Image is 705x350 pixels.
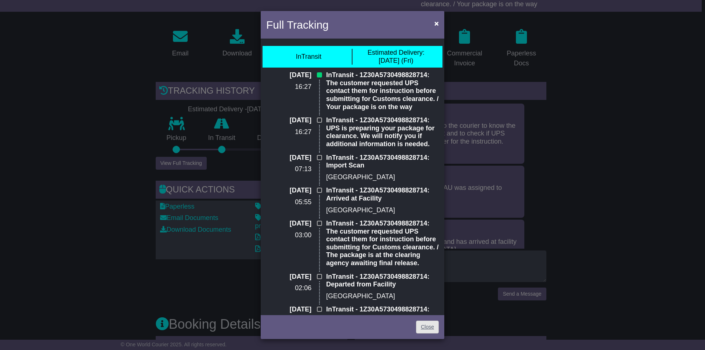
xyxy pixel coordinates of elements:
p: [DATE] [266,154,311,162]
p: InTransit - 1Z30A5730498828714: Arrived at Facility [326,306,439,321]
p: InTransit - 1Z30A5730498828714: UPS is preparing your package for clearance. We will notify you i... [326,116,439,148]
p: [DATE] [266,71,311,79]
p: [DATE] [266,306,311,314]
p: InTransit - 1Z30A5730498828714: Arrived at Facility [326,187,439,202]
p: 16:27 [266,128,311,136]
button: Close [431,16,442,31]
p: [DATE] [266,116,311,125]
p: 03:00 [266,231,311,239]
p: InTransit - 1Z30A5730498828714: Departed from Facility [326,273,439,289]
p: 02:06 [266,284,311,292]
div: InTransit [296,53,321,61]
span: × [434,19,439,28]
p: InTransit - 1Z30A5730498828714: The customer requested UPS contact them for instruction before su... [326,220,439,267]
p: 05:55 [266,198,311,206]
p: [GEOGRAPHIC_DATA] [326,206,439,214]
p: [DATE] [266,187,311,195]
a: Close [416,321,439,333]
h4: Full Tracking [266,17,329,33]
p: [DATE] [266,273,311,281]
p: [GEOGRAPHIC_DATA] [326,292,439,300]
p: InTransit - 1Z30A5730498828714: The customer requested UPS contact them for instruction before su... [326,71,439,111]
p: InTransit - 1Z30A5730498828714: Import Scan [326,154,439,170]
p: [GEOGRAPHIC_DATA] [326,173,439,181]
div: [DATE] (Fri) [368,49,424,65]
span: Estimated Delivery: [368,49,424,56]
p: [DATE] [266,220,311,228]
p: 07:13 [266,165,311,173]
p: 16:27 [266,83,311,91]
